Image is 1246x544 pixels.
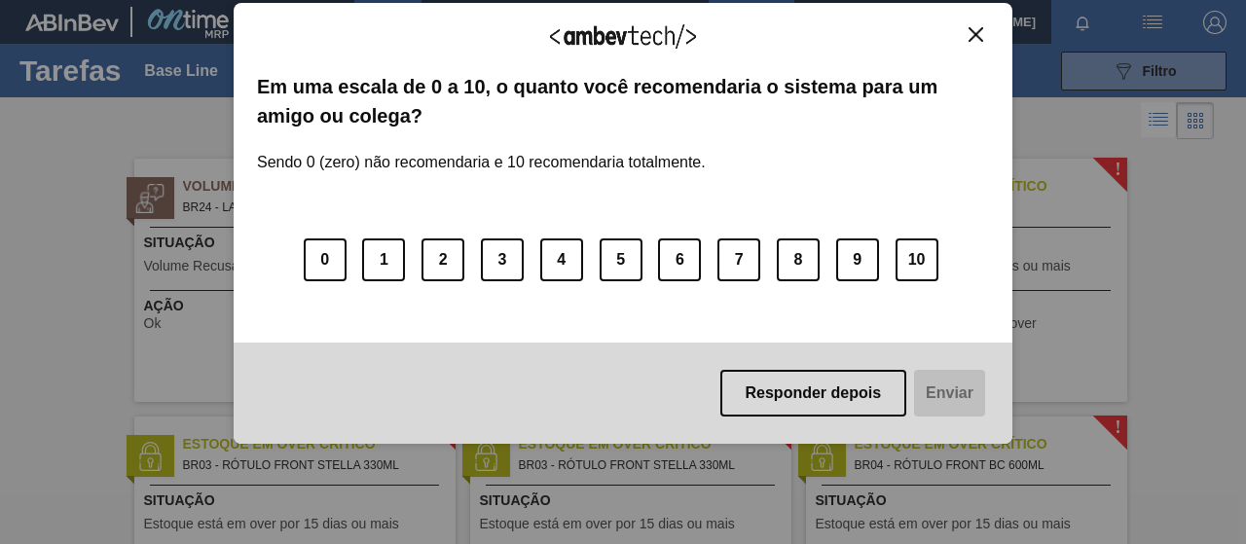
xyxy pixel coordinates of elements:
[481,238,524,281] button: 3
[550,24,696,49] img: Logo Ambevtech
[362,238,405,281] button: 1
[836,238,879,281] button: 9
[257,72,989,131] label: Em uma escala de 0 a 10, o quanto você recomendaria o sistema para um amigo ou colega?
[896,238,938,281] button: 10
[421,238,464,281] button: 2
[963,26,989,43] button: Close
[717,238,760,281] button: 7
[720,370,907,417] button: Responder depois
[600,238,642,281] button: 5
[257,130,706,171] label: Sendo 0 (zero) não recomendaria e 10 recomendaria totalmente.
[658,238,701,281] button: 6
[304,238,347,281] button: 0
[969,27,983,42] img: Close
[777,238,820,281] button: 8
[540,238,583,281] button: 4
